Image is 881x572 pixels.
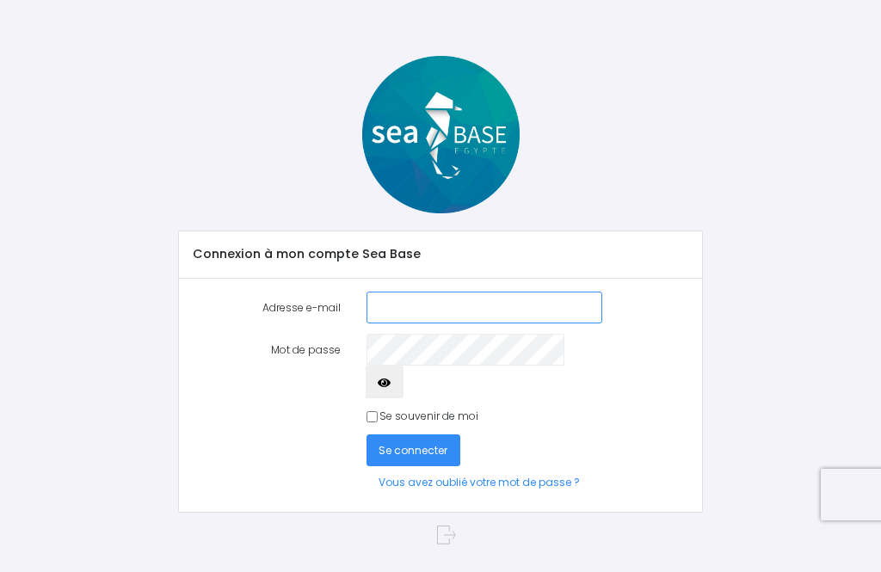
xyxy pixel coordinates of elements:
button: Se connecter [367,434,461,466]
label: Se souvenir de moi [379,409,478,424]
label: Adresse e-mail [179,292,354,323]
label: Mot de passe [179,334,354,398]
div: Connexion à mon compte Sea Base [179,231,702,279]
a: Vous avez oublié votre mot de passe ? [367,466,594,498]
span: Se connecter [379,443,447,458]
